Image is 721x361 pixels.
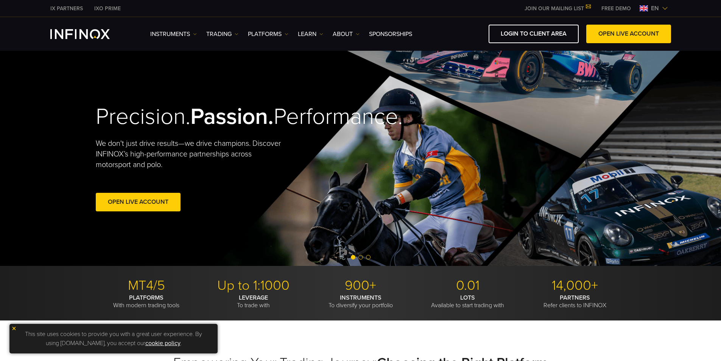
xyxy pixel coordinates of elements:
a: INFINOX Logo [50,29,128,39]
a: LOGIN TO CLIENT AREA [489,25,579,43]
p: With modern trading tools [96,294,197,309]
strong: INSTRUMENTS [340,294,382,302]
strong: LEVERAGE [239,294,268,302]
h2: Precision. Performance. [96,103,334,131]
a: TRADING [206,30,238,39]
a: INFINOX MENU [596,5,637,13]
img: yellow close icon [11,326,17,331]
p: Available to start trading with [417,294,519,309]
p: This site uses cookies to provide you with a great user experience. By using [DOMAIN_NAME], you a... [13,328,214,350]
a: SPONSORSHIPS [369,30,412,39]
p: To diversify your portfolio [310,294,411,309]
p: 900+ [310,277,411,294]
a: Instruments [150,30,197,39]
strong: LOTS [460,294,475,302]
strong: Passion. [190,103,274,130]
a: Learn [298,30,323,39]
p: 0.01 [417,277,519,294]
a: Open Live Account [96,193,181,211]
span: Go to slide 1 [351,255,355,259]
strong: PARTNERS [560,294,590,302]
p: MT4/5 [96,277,197,294]
a: JOIN OUR MAILING LIST [519,5,596,12]
a: OPEN LIVE ACCOUNT [586,25,671,43]
p: Refer clients to INFINOX [524,294,626,309]
a: PLATFORMS [248,30,288,39]
p: To trade with [203,294,304,309]
p: Up to 1:1000 [203,277,304,294]
a: ABOUT [333,30,360,39]
span: Go to slide 3 [366,255,371,259]
a: INFINOX [89,5,126,13]
strong: PLATFORMS [129,294,164,302]
a: cookie policy [145,339,181,347]
p: 14,000+ [524,277,626,294]
p: We don't just drive results—we drive champions. Discover INFINOX’s high-performance partnerships ... [96,138,287,170]
span: en [648,4,662,13]
a: INFINOX [45,5,89,13]
span: Go to slide 2 [358,255,363,259]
